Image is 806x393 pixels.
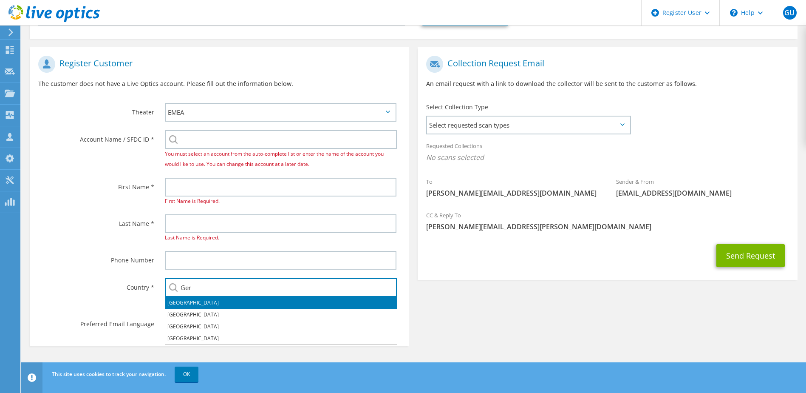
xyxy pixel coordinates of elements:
[730,9,738,17] svg: \n
[165,150,384,168] span: You must select an account from the auto-complete list or enter the name of the account you would...
[165,197,220,205] span: First Name is Required.
[418,206,797,236] div: CC & Reply To
[426,222,789,231] span: [PERSON_NAME][EMAIL_ADDRESS][PERSON_NAME][DOMAIN_NAME]
[175,367,198,382] a: OK
[38,214,154,228] label: Last Name *
[426,153,789,162] span: No scans selected
[616,188,789,198] span: [EMAIL_ADDRESS][DOMAIN_NAME]
[165,321,397,333] li: [GEOGRAPHIC_DATA]
[38,251,154,265] label: Phone Number
[38,103,154,117] label: Theater
[38,315,154,328] label: Preferred Email Language
[418,173,608,202] div: To
[165,297,397,309] li: [GEOGRAPHIC_DATA]
[426,103,488,111] label: Select Collection Type
[38,79,401,88] p: The customer does not have a Live Optics account. Please fill out the information below.
[38,278,154,292] label: Country *
[38,130,154,144] label: Account Name / SFDC ID *
[165,333,397,345] li: [GEOGRAPHIC_DATA]
[418,137,797,168] div: Requested Collections
[783,6,797,20] span: GU
[426,188,599,198] span: [PERSON_NAME][EMAIL_ADDRESS][DOMAIN_NAME]
[38,56,396,73] h1: Register Customer
[38,178,154,191] label: First Name *
[52,370,166,378] span: This site uses cookies to track your navigation.
[608,173,798,202] div: Sender & From
[426,79,789,88] p: An email request with a link to download the collector will be sent to the customer as follows.
[165,309,397,321] li: [GEOGRAPHIC_DATA]
[165,234,219,241] span: Last Name is Required.
[427,117,629,134] span: Select requested scan types
[426,56,784,73] h1: Collection Request Email
[716,244,785,267] button: Send Request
